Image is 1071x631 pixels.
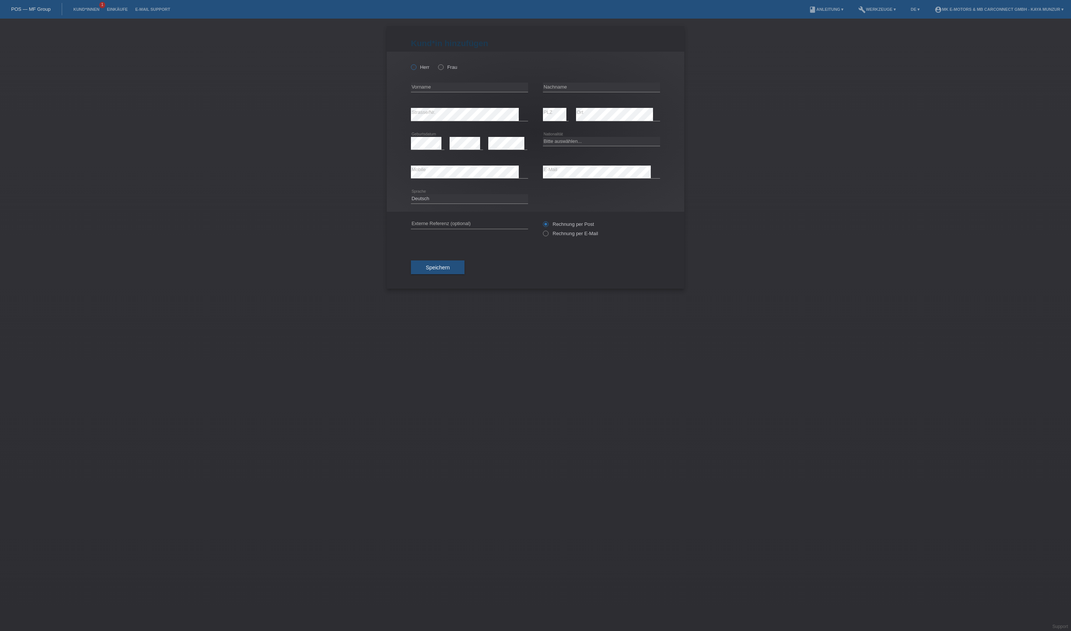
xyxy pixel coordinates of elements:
[931,7,1067,12] a: account_circleMK E-MOTORS & MB CarConnect GmbH - Kaya Munzur ▾
[99,2,105,8] span: 1
[411,39,660,48] h1: Kund*in hinzufügen
[132,7,174,12] a: E-Mail Support
[809,6,816,13] i: book
[426,265,450,270] span: Speichern
[805,7,847,12] a: bookAnleitung ▾
[438,64,457,70] label: Frau
[855,7,900,12] a: buildWerkzeuge ▾
[907,7,923,12] a: DE ▾
[411,64,416,69] input: Herr
[543,221,548,231] input: Rechnung per Post
[1052,624,1068,629] a: Support
[543,231,598,236] label: Rechnung per E-Mail
[438,64,443,69] input: Frau
[11,6,51,12] a: POS — MF Group
[411,260,464,275] button: Speichern
[103,7,131,12] a: Einkäufe
[411,64,430,70] label: Herr
[858,6,866,13] i: build
[543,231,548,240] input: Rechnung per E-Mail
[935,6,942,13] i: account_circle
[543,221,594,227] label: Rechnung per Post
[70,7,103,12] a: Kund*innen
